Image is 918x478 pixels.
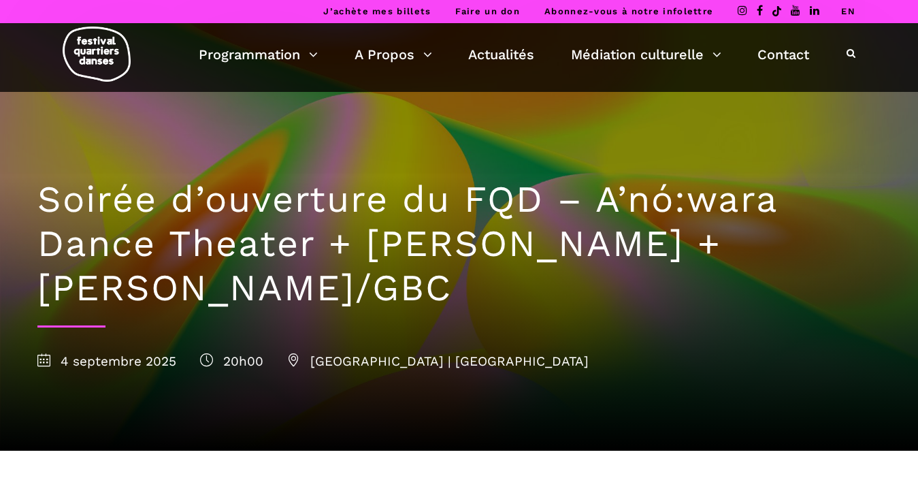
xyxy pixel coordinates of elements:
[199,43,318,66] a: Programmation
[200,353,263,369] span: 20h00
[455,6,520,16] a: Faire un don
[468,43,534,66] a: Actualités
[323,6,431,16] a: J’achète mes billets
[841,6,855,16] a: EN
[37,178,881,310] h1: Soirée d’ouverture du FQD – A’nó:wara Dance Theater + [PERSON_NAME] + [PERSON_NAME]/GBC
[571,43,721,66] a: Médiation culturelle
[37,353,176,369] span: 4 septembre 2025
[757,43,809,66] a: Contact
[63,27,131,82] img: logo-fqd-med
[287,353,589,369] span: [GEOGRAPHIC_DATA] | [GEOGRAPHIC_DATA]
[544,6,713,16] a: Abonnez-vous à notre infolettre
[355,43,432,66] a: A Propos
